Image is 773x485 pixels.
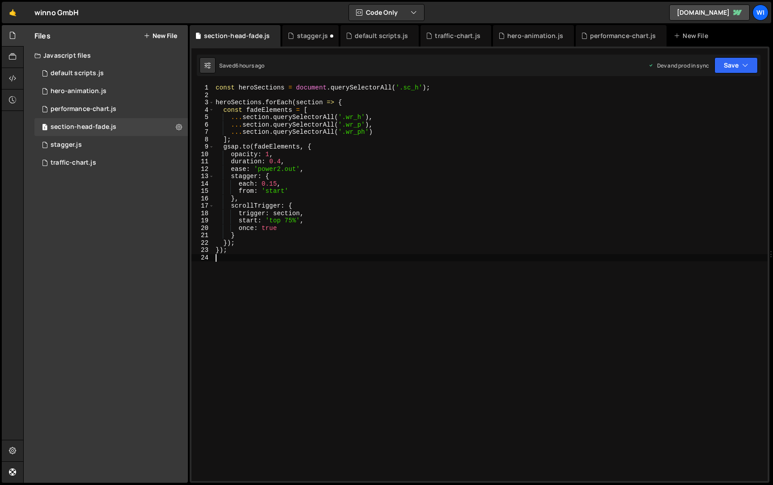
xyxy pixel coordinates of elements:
div: 22 [191,239,214,247]
div: section-head-fade.js [204,31,270,40]
div: default scripts.js [51,69,104,77]
div: 17342/48268.js [34,136,188,154]
button: Code Only [349,4,424,21]
div: 15 [191,187,214,195]
span: 1 [42,124,47,132]
div: 16 [191,195,214,203]
div: New File [674,31,711,40]
div: 20 [191,225,214,232]
h2: Files [34,31,51,41]
button: Save [714,57,758,73]
div: Saved [219,62,265,69]
div: 10 [191,151,214,158]
div: winno GmbH [34,7,79,18]
div: 21 [191,232,214,239]
div: 12 [191,166,214,173]
div: performance-chart.js [590,31,656,40]
div: 18 [191,210,214,217]
div: 1 [191,84,214,92]
div: 9 [191,143,214,151]
div: 8 [191,136,214,144]
div: 19 [191,217,214,225]
button: New File [144,32,177,39]
a: wi [752,4,769,21]
div: 13 [191,173,214,180]
div: 6 hours ago [235,62,265,69]
div: 4 [191,106,214,114]
div: 17342/48215.js [34,82,188,100]
div: hero-animation.js [51,87,106,95]
div: 17342/48164.js [34,100,188,118]
div: Dev and prod in sync [648,62,709,69]
div: default scripts.js [355,31,408,40]
div: traffic-chart.js [435,31,480,40]
div: 2 [191,92,214,99]
div: 11 [191,158,214,166]
div: 17342/48247.js [34,154,188,172]
div: 3 [191,99,214,106]
div: Javascript files [24,47,188,64]
div: 14 [191,180,214,188]
div: performance-chart.js [51,105,116,113]
div: section-head-fade.js [51,123,116,131]
div: 17342/48299.js [34,118,188,136]
div: 17 [191,202,214,210]
div: 6 [191,121,214,129]
div: stagger.js [51,141,82,149]
div: stagger.js [297,31,328,40]
a: 🤙 [2,2,24,23]
div: 7 [191,128,214,136]
div: 23 [191,247,214,254]
div: 24 [191,254,214,262]
div: 5 [191,114,214,121]
div: hero-animation.js [507,31,563,40]
a: [DOMAIN_NAME] [669,4,750,21]
div: traffic-chart.js [51,159,96,167]
div: 17342/48267.js [34,64,188,82]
